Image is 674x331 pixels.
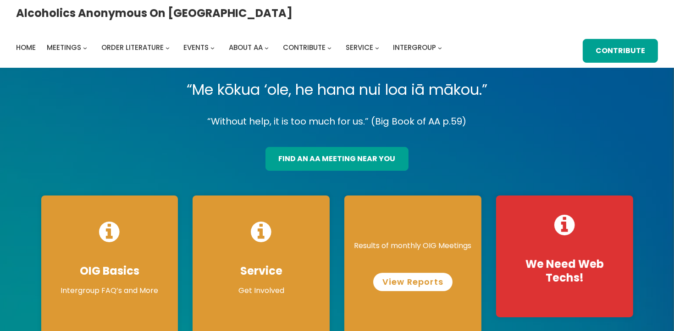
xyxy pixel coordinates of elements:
h4: OIG Basics [50,264,169,278]
a: Intergroup [393,41,436,54]
h4: Service [202,264,320,278]
h4: We Need Web Techs! [505,257,624,285]
button: About AA submenu [265,45,269,49]
span: Service [346,43,373,52]
a: Meetings [47,41,81,54]
span: Meetings [47,43,81,52]
button: Intergroup submenu [438,45,442,49]
p: Results of monthly OIG Meetings [354,240,472,251]
button: Meetings submenu [83,45,87,49]
a: Home [16,41,36,54]
a: Alcoholics Anonymous on [GEOGRAPHIC_DATA] [16,3,293,23]
a: Contribute [283,41,326,54]
button: Order Literature submenu [166,45,170,49]
span: About AA [229,43,263,52]
a: find an aa meeting near you [265,147,408,171]
p: “Without help, it is too much for us.” (Big Book of AA p.59) [34,114,641,130]
button: Service submenu [375,45,379,49]
a: View Reports [373,273,453,291]
p: Get Involved [202,285,320,296]
a: Service [346,41,373,54]
a: About AA [229,41,263,54]
span: Order Literature [101,43,164,52]
p: “Me kōkua ‘ole, he hana nui loa iā mākou.” [34,77,641,103]
a: Events [184,41,209,54]
nav: Intergroup [16,41,445,54]
span: Contribute [283,43,326,52]
button: Contribute submenu [327,45,331,49]
button: Events submenu [210,45,215,49]
span: Intergroup [393,43,436,52]
p: Intergroup FAQ’s and More [50,285,169,296]
span: Events [184,43,209,52]
span: Home [16,43,36,52]
a: Contribute [583,39,658,63]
